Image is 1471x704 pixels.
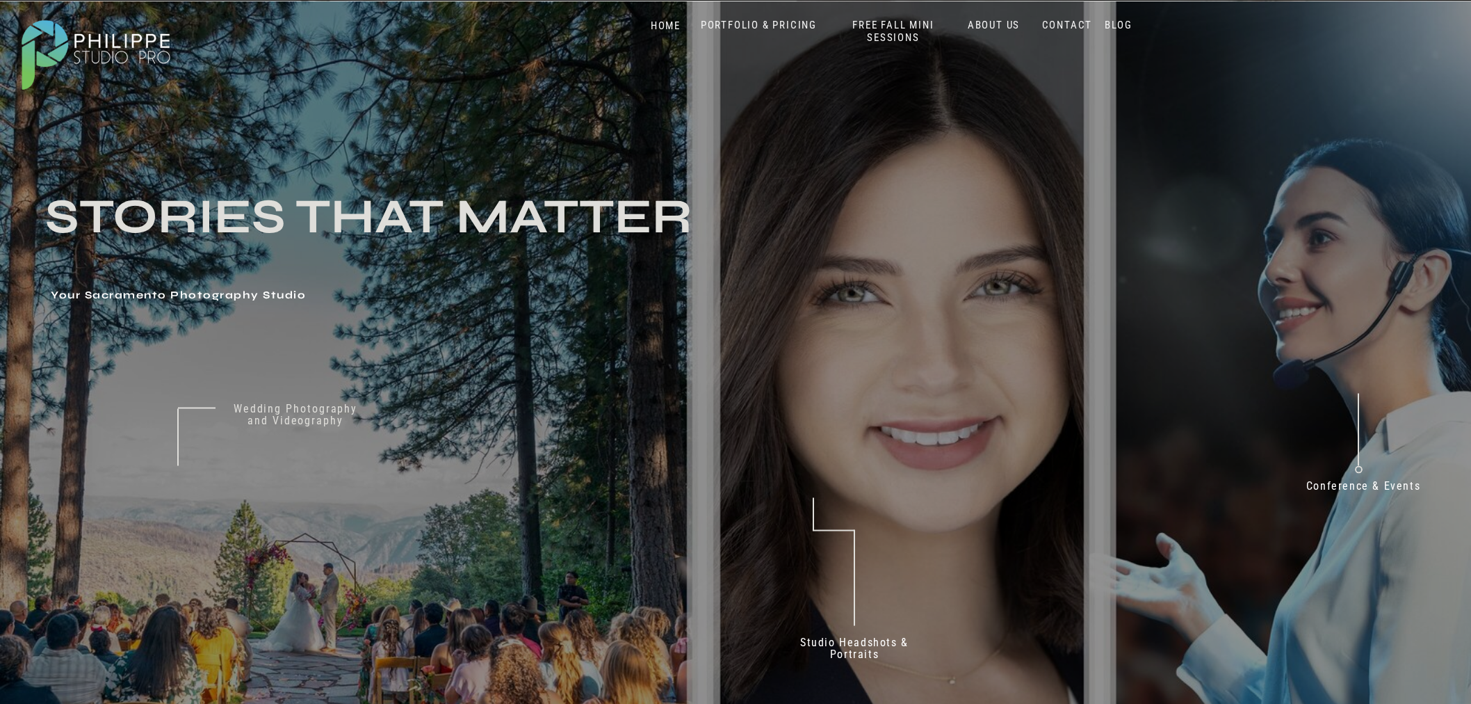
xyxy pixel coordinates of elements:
[636,19,695,33] a: HOME
[836,19,951,45] a: FREE FALL MINI SESSIONS
[1039,19,1096,32] a: CONTACT
[695,19,822,32] a: PORTFOLIO & PRICING
[964,19,1023,32] a: ABOUT US
[1101,19,1136,32] a: BLOG
[1297,479,1430,498] a: Conference & Events
[783,636,925,666] a: Studio Headshots & Portraits
[45,195,813,280] h3: Stories that Matter
[755,360,1157,495] h2: Don't just take our word for it
[51,289,640,303] h1: Your Sacramento Photography Studio
[875,545,1062,582] p: 70+ 5 Star reviews on Google & Yelp
[223,402,368,440] a: Wedding Photography and Videography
